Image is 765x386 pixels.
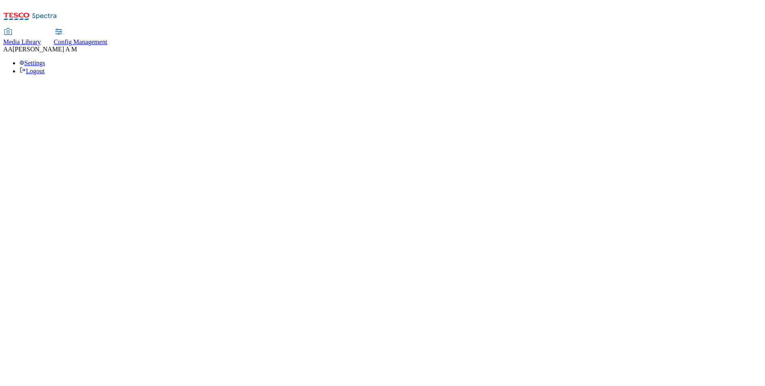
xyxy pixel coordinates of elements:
a: Config Management [54,29,107,46]
span: Config Management [54,38,107,45]
a: Media Library [3,29,41,46]
span: AA [3,46,13,53]
span: [PERSON_NAME] A M [13,46,77,53]
a: Settings [19,59,45,66]
span: Media Library [3,38,41,45]
a: Logout [19,68,45,74]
